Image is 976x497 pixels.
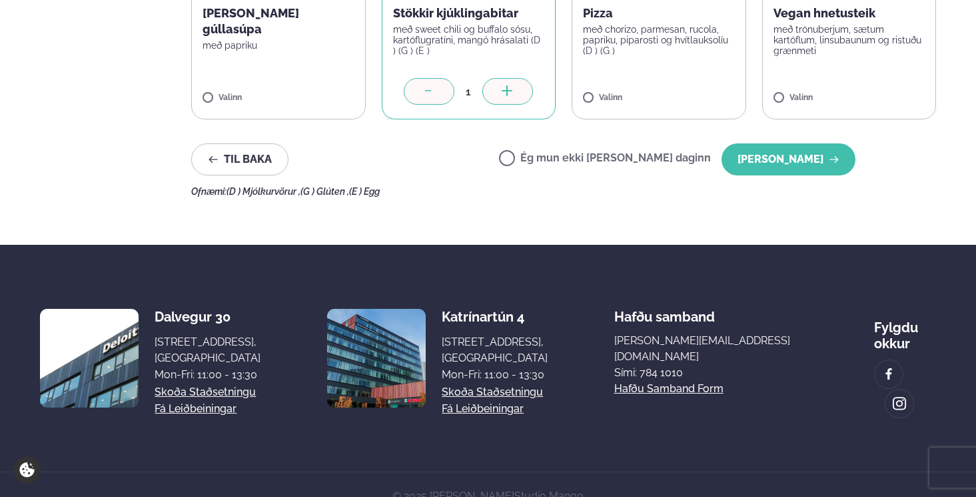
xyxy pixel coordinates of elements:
div: [STREET_ADDRESS], [GEOGRAPHIC_DATA] [155,334,260,366]
a: Fá leiðbeiningar [442,401,524,417]
a: Skoða staðsetningu [155,384,256,400]
p: með sweet chili og buffalo sósu, kartöflugratíni, mangó hrásalati (D ) (G ) (E ) [393,24,545,56]
div: 1 [454,84,482,99]
p: Stökkir kjúklingabitar [393,5,545,21]
a: image alt [875,360,903,388]
p: Vegan hnetusteik [773,5,925,21]
p: með papriku [203,40,354,51]
p: [PERSON_NAME] gúllasúpa [203,5,354,37]
img: image alt [40,309,139,408]
img: image alt [327,309,426,408]
div: Katrínartún 4 [442,309,548,325]
button: [PERSON_NAME] [722,143,855,175]
p: Sími: 784 1010 [614,365,808,381]
p: með chorizo, parmesan, rucola, papriku, piparosti og hvítlauksolíu (D ) (G ) [583,24,735,56]
p: Pizza [583,5,735,21]
a: image alt [885,390,913,418]
a: [PERSON_NAME][EMAIL_ADDRESS][DOMAIN_NAME] [614,333,808,365]
img: image alt [881,367,896,382]
span: Hafðu samband [614,298,715,325]
span: (D ) Mjólkurvörur , [227,186,300,197]
div: Dalvegur 30 [155,309,260,325]
div: Mon-Fri: 11:00 - 13:30 [155,367,260,383]
div: [STREET_ADDRESS], [GEOGRAPHIC_DATA] [442,334,548,366]
p: með trönuberjum, sætum kartöflum, linsubaunum og ristuðu grænmeti [773,24,925,56]
div: Ofnæmi: [191,186,936,197]
span: (G ) Glúten , [300,186,349,197]
img: image alt [892,396,907,412]
span: (E ) Egg [349,186,380,197]
div: Mon-Fri: 11:00 - 13:30 [442,367,548,383]
a: Hafðu samband form [614,381,724,397]
div: Fylgdu okkur [874,309,936,352]
a: Fá leiðbeiningar [155,401,237,417]
a: Skoða staðsetningu [442,384,543,400]
button: Til baka [191,143,288,175]
a: Cookie settings [13,456,41,484]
